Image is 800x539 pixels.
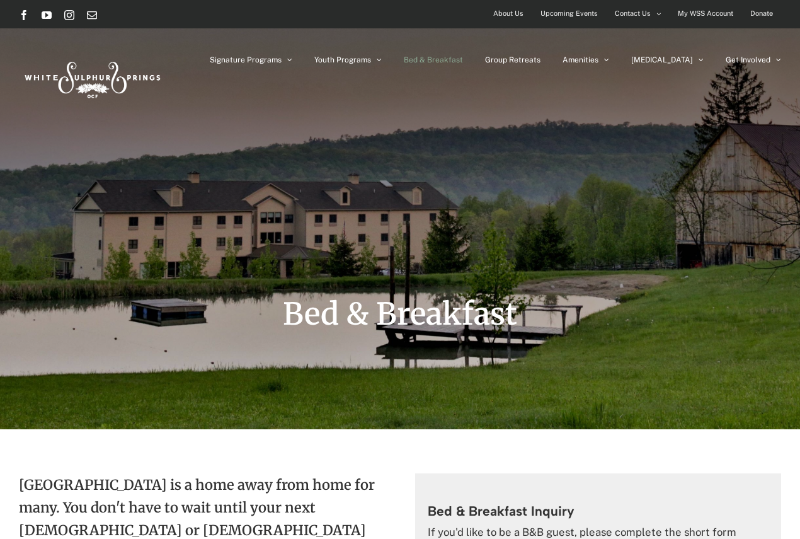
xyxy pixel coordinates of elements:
[428,502,769,519] h3: Bed & Breakfast Inquiry
[314,28,382,91] a: Youth Programs
[726,28,781,91] a: Get Involved
[87,10,97,20] a: Email
[210,28,292,91] a: Signature Programs
[210,56,282,64] span: Signature Programs
[314,56,371,64] span: Youth Programs
[678,4,733,23] span: My WSS Account
[563,56,598,64] span: Amenities
[210,28,781,91] nav: Main Menu
[19,10,29,20] a: Facebook
[42,10,52,20] a: YouTube
[493,4,523,23] span: About Us
[485,28,540,91] a: Group Retreats
[404,28,463,91] a: Bed & Breakfast
[750,4,773,23] span: Donate
[631,28,704,91] a: [MEDICAL_DATA]
[615,4,651,23] span: Contact Us
[64,10,74,20] a: Instagram
[283,295,517,333] span: Bed & Breakfast
[19,48,164,107] img: White Sulphur Springs Logo
[631,56,693,64] span: [MEDICAL_DATA]
[540,4,598,23] span: Upcoming Events
[563,28,609,91] a: Amenities
[726,56,770,64] span: Get Involved
[485,56,540,64] span: Group Retreats
[404,56,463,64] span: Bed & Breakfast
